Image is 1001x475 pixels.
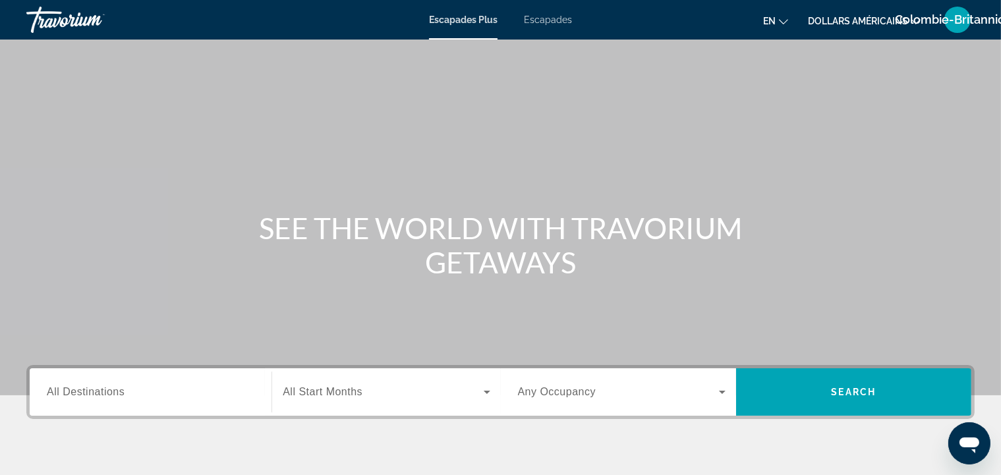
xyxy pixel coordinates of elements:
div: Widget de recherche [30,368,971,416]
font: dollars américains [808,16,908,26]
button: Search [736,368,971,416]
span: Any Occupancy [518,386,596,397]
span: All Destinations [47,386,125,397]
iframe: Bouton de lancement de la fenêtre de messagerie [948,422,990,464]
a: Travorium [26,3,158,37]
font: en [763,16,776,26]
a: Escapades [524,14,572,25]
button: Changer de langue [763,11,788,30]
span: All Start Months [283,386,362,397]
a: Escapades Plus [429,14,498,25]
button: Changer de devise [808,11,921,30]
span: Search [832,387,876,397]
h1: SEE THE WORLD WITH TRAVORIUM GETAWAYS [254,211,748,279]
button: Menu utilisateur [940,6,975,34]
